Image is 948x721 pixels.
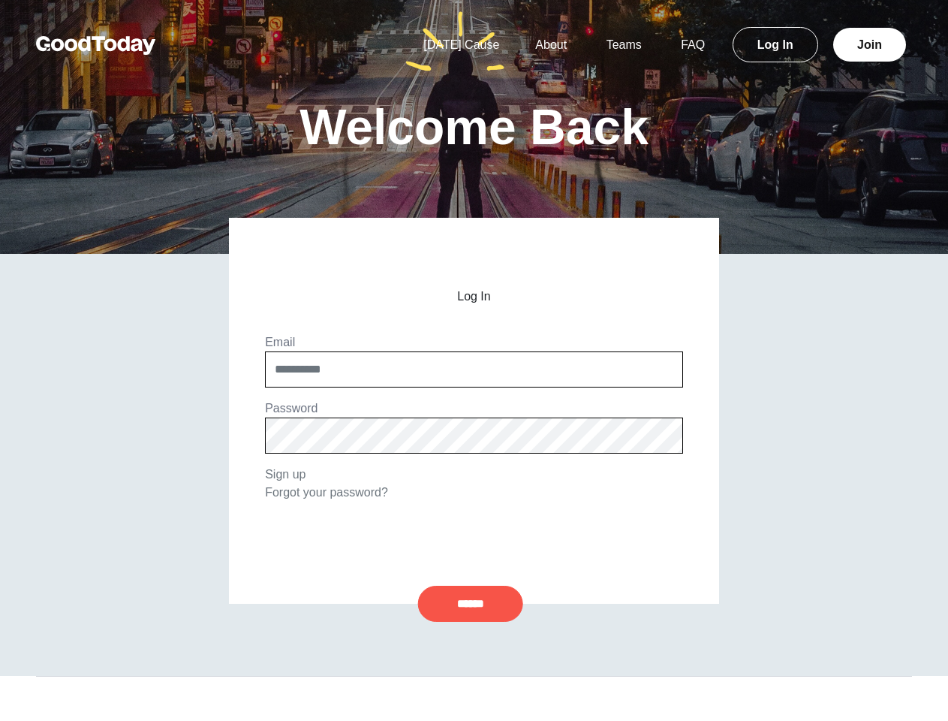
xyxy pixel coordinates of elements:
[517,38,585,51] a: About
[299,102,649,152] h1: Welcome Back
[265,486,388,499] a: Forgot your password?
[265,402,318,415] label: Password
[265,468,305,481] a: Sign up
[265,336,295,348] label: Email
[588,38,660,51] a: Teams
[733,27,818,62] a: Log In
[663,38,723,51] a: FAQ
[265,290,683,303] h2: Log In
[833,28,906,62] a: Join
[36,36,156,55] img: GoodToday
[405,38,517,51] a: [DATE] Cause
